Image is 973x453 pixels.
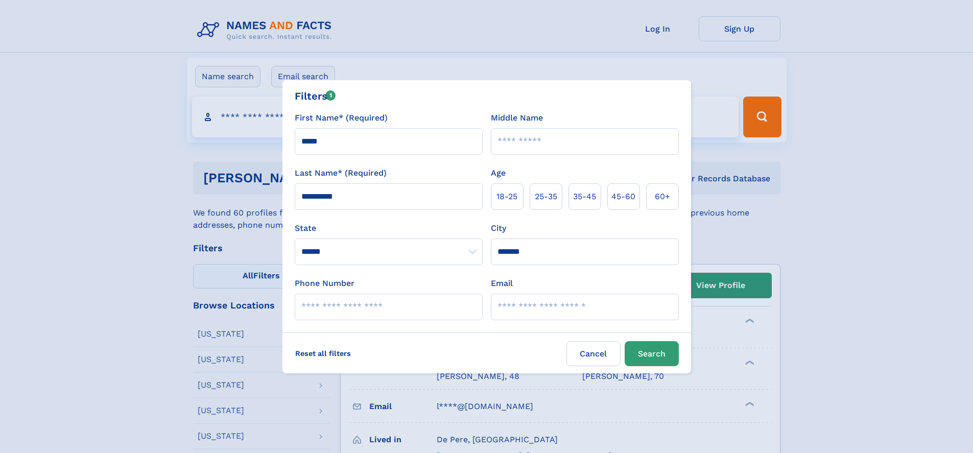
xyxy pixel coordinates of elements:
label: Middle Name [491,112,543,124]
label: Last Name* (Required) [295,167,387,179]
label: Phone Number [295,277,354,290]
label: Reset all filters [289,341,358,366]
label: Cancel [566,341,621,366]
label: State [295,222,483,234]
label: Age [491,167,506,179]
label: First Name* (Required) [295,112,388,124]
span: 35‑45 [573,190,596,203]
span: 18‑25 [496,190,517,203]
span: 60+ [655,190,670,203]
span: 45‑60 [611,190,635,203]
label: Email [491,277,513,290]
label: City [491,222,506,234]
span: 25‑35 [535,190,557,203]
button: Search [625,341,679,366]
div: Filters [295,88,336,104]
